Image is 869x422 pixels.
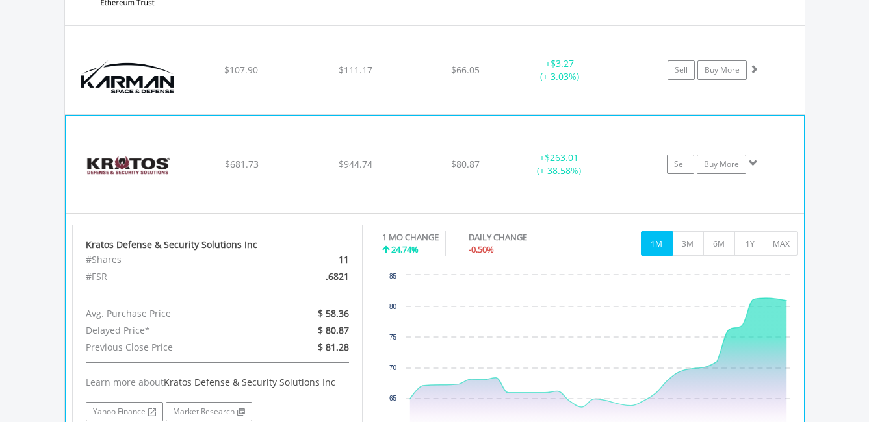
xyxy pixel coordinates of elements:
[667,155,694,174] a: Sell
[391,243,419,255] span: 24.74%
[166,402,252,421] a: Market Research
[318,307,349,319] span: $ 58.36
[389,395,397,402] text: 65
[510,151,608,177] div: + (+ 38.58%)
[469,231,573,243] div: DAILY CHANGE
[76,251,265,268] div: #Shares
[734,231,766,256] button: 1Y
[697,60,747,80] a: Buy More
[339,64,372,76] span: $111.17
[766,231,798,256] button: MAX
[703,231,735,256] button: 6M
[469,243,494,255] span: -0.50%
[86,402,163,421] a: Yahoo Finance
[641,231,673,256] button: 1M
[697,155,746,174] a: Buy More
[225,158,259,170] span: $681.73
[668,60,695,80] a: Sell
[672,231,704,256] button: 3M
[76,268,265,285] div: #FSR
[389,364,397,371] text: 70
[76,305,265,322] div: Avg. Purchase Price
[318,341,349,353] span: $ 81.28
[224,64,258,76] span: $107.90
[545,151,578,164] span: $263.01
[451,64,480,76] span: $66.05
[451,158,480,170] span: $80.87
[86,238,350,251] div: Kratos Defense & Security Solutions Inc
[265,251,359,268] div: 11
[164,376,335,388] span: Kratos Defense & Security Solutions Inc
[265,268,359,285] div: .6821
[76,339,265,356] div: Previous Close Price
[551,57,574,69] span: $3.27
[382,231,439,243] div: 1 MO CHANGE
[511,57,609,83] div: + (+ 3.03%)
[389,334,397,341] text: 75
[71,42,183,112] img: EQU.US.KRMN.png
[318,324,349,336] span: $ 80.87
[86,376,350,389] div: Learn more about
[339,158,372,170] span: $944.74
[72,132,184,210] img: EQU.US.KTOS.png
[389,273,397,280] text: 85
[389,303,397,310] text: 80
[76,322,265,339] div: Delayed Price*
